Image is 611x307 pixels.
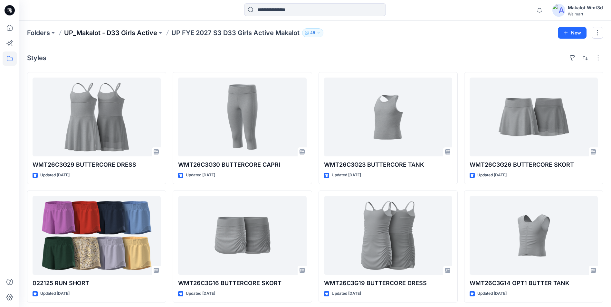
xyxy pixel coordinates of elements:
[324,78,452,156] a: WMT26C3G23 BUTTERCORE TANK
[27,54,46,62] h4: Styles
[324,196,452,275] a: WMT26C3G19 BUTTERCORE DRESS
[178,160,306,169] p: WMT26C3G30 BUTTERCORE CAPRI
[40,172,70,179] p: Updated [DATE]
[40,290,70,297] p: Updated [DATE]
[310,29,315,36] p: 48
[477,290,507,297] p: Updated [DATE]
[171,28,300,37] p: UP FYE 2027 S3 D33 Girls Active Makalot
[470,160,598,169] p: WMT26C3G26 BUTTERCORE SKORT
[33,196,161,275] a: 022125 RUN SHORT
[332,172,361,179] p: Updated [DATE]
[33,160,161,169] p: WMT26C3G29 BUTTERCORE DRESS
[568,12,603,16] div: Walmart
[33,279,161,288] p: 022125 RUN SHORT
[477,172,507,179] p: Updated [DATE]
[558,27,587,39] button: New
[64,28,157,37] a: UP_Makalot - D33 Girls Active
[470,196,598,275] a: WMT26C3G14 OPT1 BUTTER TANK
[186,290,215,297] p: Updated [DATE]
[470,78,598,156] a: WMT26C3G26 BUTTERCORE SKORT
[324,279,452,288] p: WMT26C3G19 BUTTERCORE DRESS
[568,4,603,12] div: Makalot Wmt3d
[324,160,452,169] p: WMT26C3G23 BUTTERCORE TANK
[178,78,306,156] a: WMT26C3G30 BUTTERCORE CAPRI
[178,279,306,288] p: WMT26C3G16 BUTTERCORE SKORT
[27,28,50,37] a: Folders
[332,290,361,297] p: Updated [DATE]
[33,78,161,156] a: WMT26C3G29 BUTTERCORE DRESS
[470,279,598,288] p: WMT26C3G14 OPT1 BUTTER TANK
[186,172,215,179] p: Updated [DATE]
[302,28,323,37] button: 48
[552,4,565,17] img: avatar
[178,196,306,275] a: WMT26C3G16 BUTTERCORE SKORT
